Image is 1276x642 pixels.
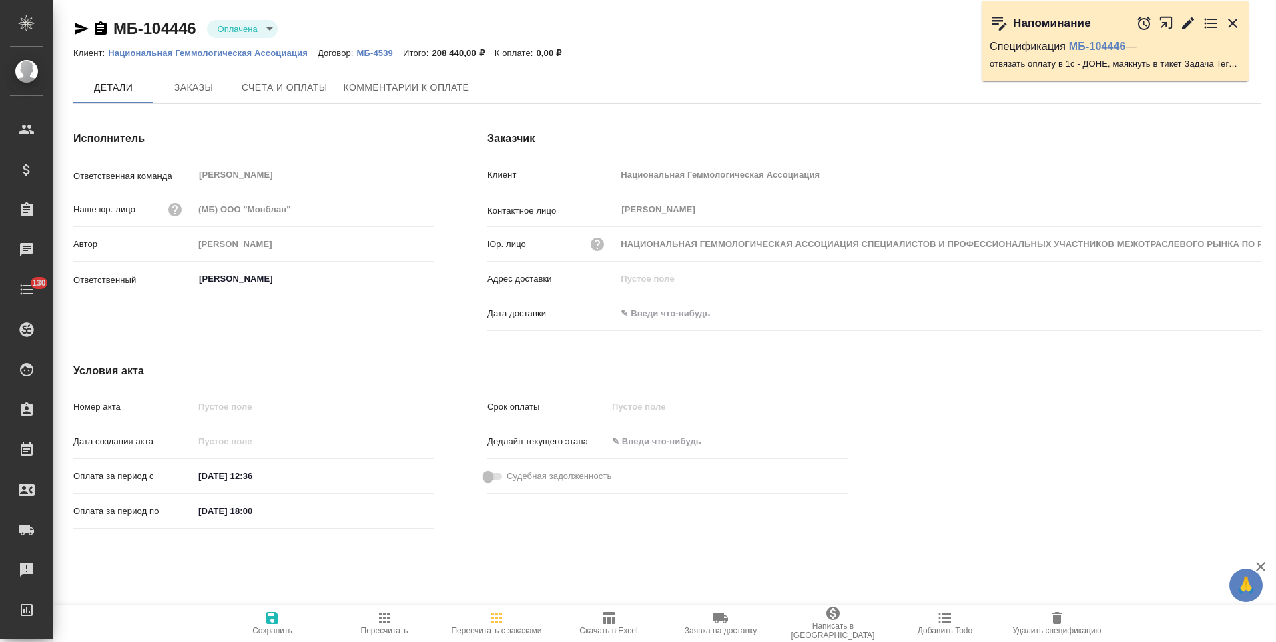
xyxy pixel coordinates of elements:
p: Клиент [487,168,616,182]
p: Дата доставки [487,307,616,320]
input: Пустое поле [616,269,1261,288]
p: Клиент: [73,48,108,58]
p: К оплате: [495,48,537,58]
input: Пустое поле [616,165,1261,184]
p: Дата создания акта [73,435,194,448]
p: 0,00 ₽ [537,48,572,58]
span: Счета и оплаты [242,79,328,96]
p: Договор: [318,48,357,58]
p: Оплата за период с [73,470,194,483]
p: Итого: [403,48,432,58]
p: Национальная Геммологическая Ассоциация [108,48,318,58]
p: Дедлайн текущего этапа [487,435,607,448]
p: Ответственная команда [73,170,194,183]
p: Наше юр. лицо [73,203,135,216]
h4: Исполнитель [73,131,434,147]
input: ✎ Введи что-нибудь [194,501,310,521]
h4: Заказчик [487,131,1261,147]
div: Оплачена [207,20,278,38]
p: Ответственный [73,274,194,287]
input: Пустое поле [616,234,1261,254]
p: Контактное лицо [487,204,616,218]
span: Комментарии к оплате [344,79,470,96]
input: Пустое поле [194,200,434,219]
p: Спецификация — [990,40,1241,53]
button: Оплачена [214,23,262,35]
button: 🙏 [1229,569,1263,602]
p: Адрес доставки [487,272,616,286]
button: Редактировать [1180,15,1196,31]
a: 130 [3,273,50,306]
button: Отложить [1136,15,1152,31]
a: МБ-104446 [1069,41,1126,52]
input: Пустое поле [194,234,434,254]
span: 130 [24,276,54,290]
input: Пустое поле [194,397,434,416]
button: Перейти в todo [1203,15,1219,31]
p: отвязать оплату в 1с - ДОНЕ, маякнуть в тикет Задача TeraHelp-91, ЕСЛИ оплата не отвяжется автома... [990,57,1241,71]
input: Пустое поле [194,432,310,451]
span: Заказы [162,79,226,96]
button: Закрыть [1225,15,1241,31]
p: 208 440,00 ₽ [432,48,494,58]
input: ✎ Введи что-нибудь [607,432,724,451]
p: МБ-4539 [357,48,403,58]
input: Пустое поле [607,397,724,416]
button: Скопировать ссылку для ЯМессенджера [73,21,89,37]
p: Напоминание [1013,17,1091,30]
input: ✎ Введи что-нибудь [616,304,733,323]
a: МБ-104446 [113,19,196,37]
p: Юр. лицо [487,238,526,251]
p: Автор [73,238,194,251]
button: Open [426,278,429,280]
input: ✎ Введи что-нибудь [194,466,310,486]
h4: Условия акта [73,363,848,379]
p: Оплата за период по [73,505,194,518]
button: Открыть в новой вкладке [1159,9,1174,37]
span: Детали [81,79,145,96]
p: Номер акта [73,400,194,414]
span: Судебная задолженность [507,470,611,483]
a: МБ-4539 [357,47,403,58]
a: Национальная Геммологическая Ассоциация [108,47,318,58]
span: 🙏 [1235,571,1257,599]
button: Скопировать ссылку [93,21,109,37]
p: Срок оплаты [487,400,607,414]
